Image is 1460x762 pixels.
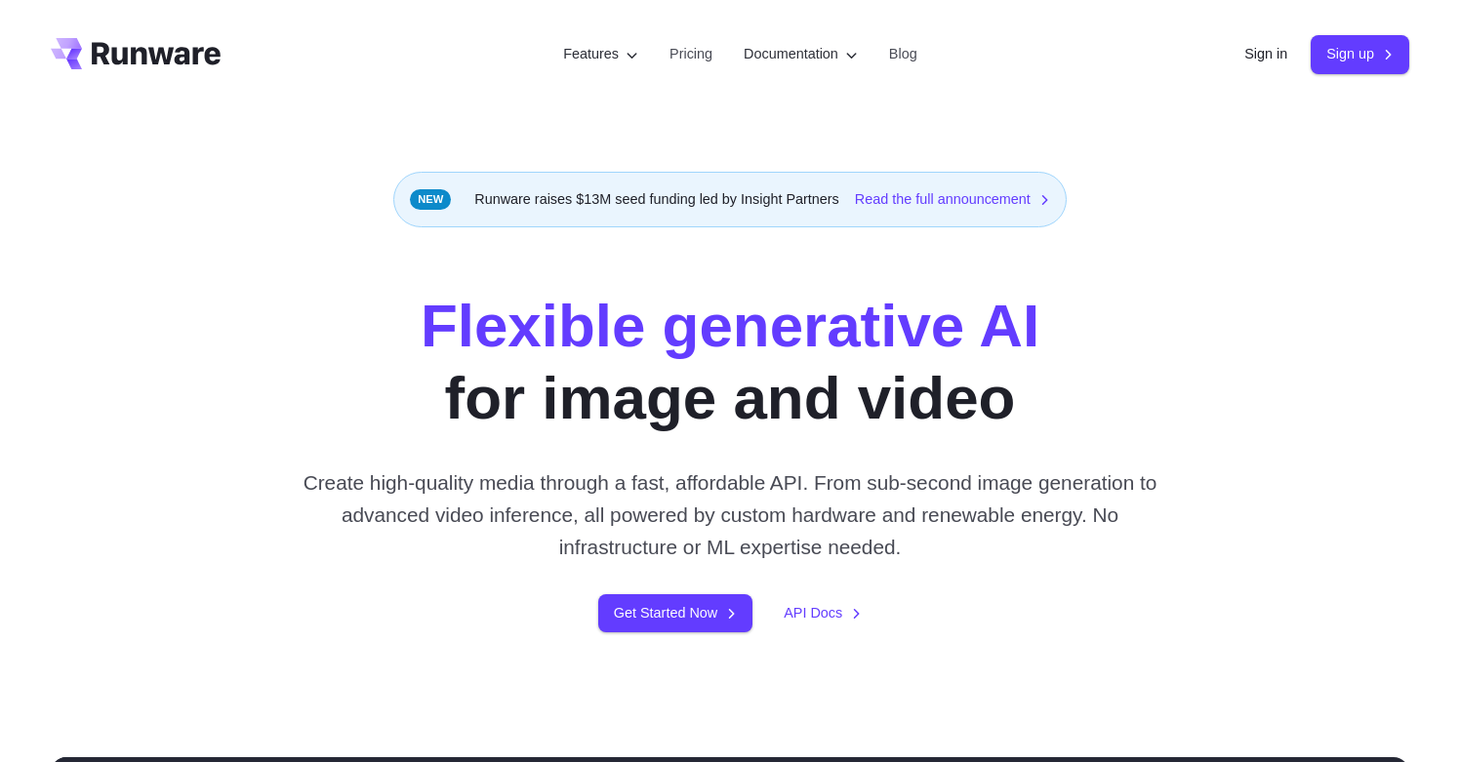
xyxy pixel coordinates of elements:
[744,43,858,65] label: Documentation
[669,43,712,65] a: Pricing
[889,43,917,65] a: Blog
[421,292,1039,359] strong: Flexible generative AI
[1311,35,1409,73] a: Sign up
[784,602,862,624] a: API Docs
[598,594,752,632] a: Get Started Now
[296,466,1165,564] p: Create high-quality media through a fast, affordable API. From sub-second image generation to adv...
[855,188,1050,211] a: Read the full announcement
[421,290,1039,435] h1: for image and video
[393,172,1067,227] div: Runware raises $13M seed funding led by Insight Partners
[563,43,638,65] label: Features
[51,38,221,69] a: Go to /
[1244,43,1287,65] a: Sign in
